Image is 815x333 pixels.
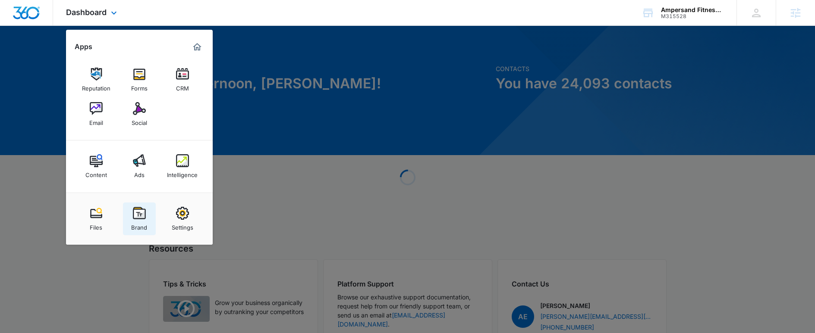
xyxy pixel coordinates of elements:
[80,98,113,131] a: Email
[132,115,147,126] div: Social
[123,150,156,183] a: Ads
[166,150,199,183] a: Intelligence
[85,167,107,178] div: Content
[131,81,148,92] div: Forms
[89,115,103,126] div: Email
[90,220,102,231] div: Files
[80,202,113,235] a: Files
[167,167,198,178] div: Intelligence
[80,63,113,96] a: Reputation
[176,81,189,92] div: CRM
[82,81,110,92] div: Reputation
[661,6,724,13] div: account name
[123,98,156,131] a: Social
[134,167,145,178] div: Ads
[75,43,92,51] h2: Apps
[131,220,147,231] div: Brand
[661,13,724,19] div: account id
[166,202,199,235] a: Settings
[66,8,107,17] span: Dashboard
[123,202,156,235] a: Brand
[190,40,204,54] a: Marketing 360® Dashboard
[166,63,199,96] a: CRM
[123,63,156,96] a: Forms
[80,150,113,183] a: Content
[172,220,193,231] div: Settings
